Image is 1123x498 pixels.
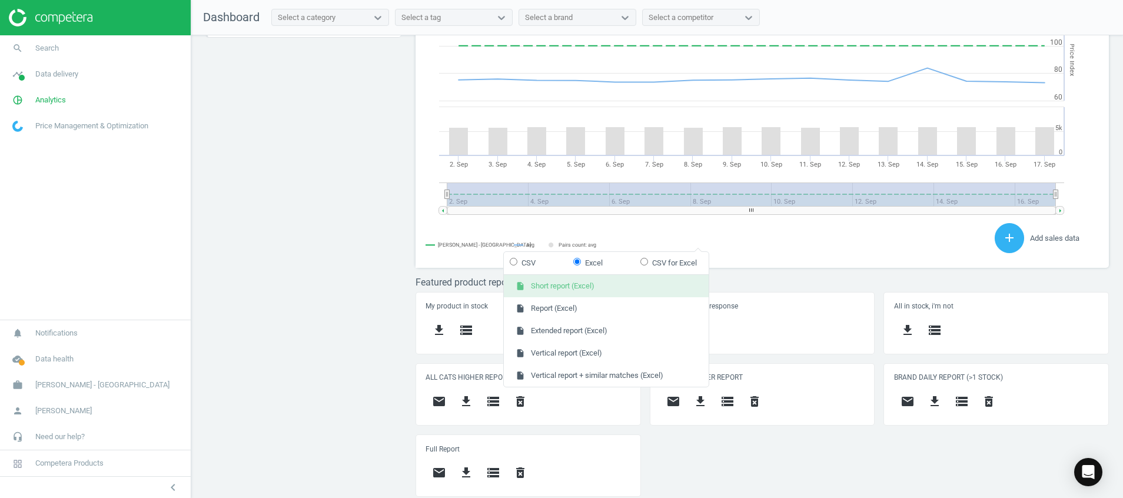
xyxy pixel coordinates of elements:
[416,277,1109,288] h3: Featured product reports
[35,380,170,390] span: [PERSON_NAME] - [GEOGRAPHIC_DATA]
[504,342,709,364] button: Vertical report (Excel)
[1059,148,1062,156] text: 0
[573,258,603,268] label: Excel
[513,466,527,480] i: delete_forever
[714,388,741,416] button: storage
[955,394,969,409] i: storage
[35,354,74,364] span: Data health
[838,161,860,168] tspan: 12. Sep
[741,388,768,416] button: delete_forever
[525,12,573,23] div: Select a brand
[35,95,66,105] span: Analytics
[878,161,899,168] tspan: 13. Sep
[760,161,782,168] tspan: 10. Sep
[453,459,480,487] button: get_app
[1034,161,1055,168] tspan: 17. Sep
[799,161,821,168] tspan: 11. Sep
[35,69,78,79] span: Data delivery
[928,323,942,337] i: storage
[666,394,680,409] i: email
[894,373,1099,381] h5: BRAND DAILY REPORT (>1 STOCK)
[426,445,630,453] h5: Full Report
[660,302,865,310] h5: Promo without response
[489,161,507,168] tspan: 3. Sep
[438,242,531,248] tspan: [PERSON_NAME] - [GEOGRAPHIC_DATA]
[453,388,480,416] button: get_app
[504,297,709,320] button: Report (Excel)
[649,12,713,23] div: Select a competitor
[426,373,630,381] h5: ALL CATS HIGHER REPORT
[35,458,104,469] span: Competera Products
[6,348,29,370] i: cloud_done
[516,371,525,380] i: insert_drive_file
[645,161,663,168] tspan: 7. Sep
[684,161,702,168] tspan: 8. Sep
[6,89,29,111] i: pie_chart_outlined
[35,328,78,338] span: Notifications
[6,322,29,344] i: notifications
[453,317,480,344] button: storage
[921,317,948,344] button: storage
[426,302,630,310] h5: My product in stock
[559,242,596,248] tspan: Pairs count: avg
[660,388,687,416] button: email
[6,374,29,396] i: work
[1030,234,1079,243] span: Add sales data
[606,161,624,168] tspan: 6. Sep
[459,394,473,409] i: get_app
[516,281,525,291] i: insert_drive_file
[975,388,1002,416] button: delete_forever
[6,426,29,448] i: headset_mic
[459,466,473,480] i: get_app
[507,388,534,416] button: delete_forever
[504,275,709,297] button: Short report (Excel)
[526,242,534,248] tspan: avg
[432,466,446,480] i: email
[35,431,85,442] span: Need our help?
[1055,124,1062,132] text: 5k
[1054,65,1062,74] text: 80
[486,466,500,480] i: storage
[894,388,921,416] button: email
[723,161,741,168] tspan: 9. Sep
[426,459,453,487] button: email
[459,323,473,337] i: storage
[901,394,915,409] i: email
[640,258,697,268] label: CSV for Excel
[480,388,507,416] button: storage
[166,480,180,494] i: chevron_left
[432,394,446,409] i: email
[516,326,525,336] i: insert_drive_file
[894,317,921,344] button: get_app
[1002,231,1016,245] i: add
[687,388,714,416] button: get_app
[510,258,536,268] label: CSV
[9,9,92,26] img: ajHJNr6hYgQAAAAASUVORK5CYII=
[747,394,762,409] i: delete_forever
[278,12,335,23] div: Select a category
[693,394,707,409] i: get_app
[513,394,527,409] i: delete_forever
[527,161,546,168] tspan: 4. Sep
[948,388,975,416] button: storage
[450,161,468,168] tspan: 2. Sep
[567,161,585,168] tspan: 5. Sep
[916,161,938,168] tspan: 14. Sep
[35,43,59,54] span: Search
[158,480,188,495] button: chevron_left
[504,320,709,342] button: Extended report (Excel)
[401,12,441,23] div: Select a tag
[35,406,92,416] span: [PERSON_NAME]
[203,10,260,24] span: Dashboard
[995,161,1016,168] tspan: 16. Sep
[720,394,735,409] i: storage
[12,121,23,132] img: wGWNvw8QSZomAAAAABJRU5ErkJggg==
[6,37,29,59] i: search
[504,364,709,387] button: Vertical report + similar matches (Excel)
[426,388,453,416] button: email
[1074,458,1102,486] div: Open Intercom Messenger
[432,323,446,337] i: get_app
[480,459,507,487] button: storage
[995,223,1024,253] button: add
[928,394,942,409] i: get_app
